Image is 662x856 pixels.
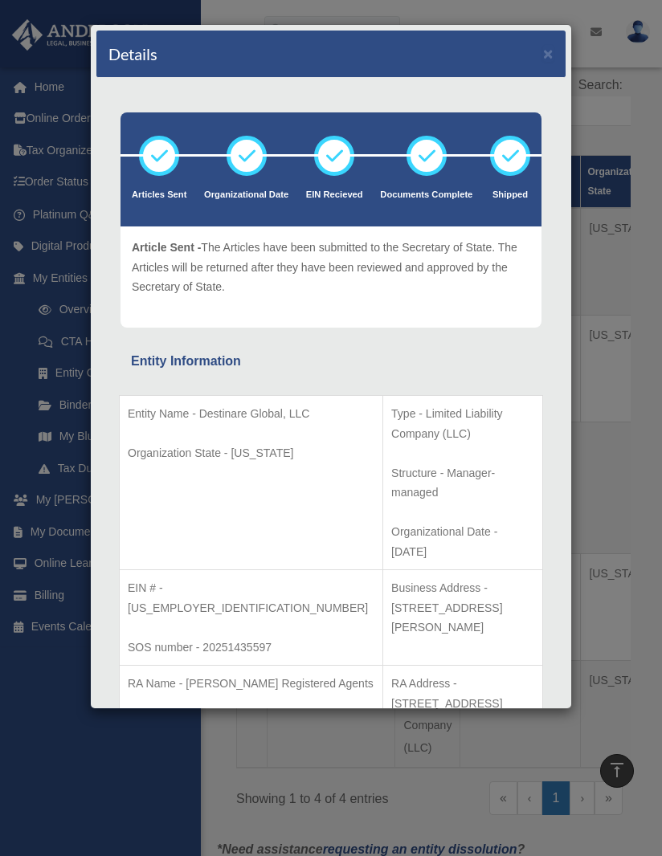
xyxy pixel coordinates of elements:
h4: Details [108,43,157,65]
p: Articles Sent [132,187,186,203]
button: × [543,45,554,62]
p: EIN # - [US_EMPLOYER_IDENTIFICATION_NUMBER] [128,578,374,618]
div: Entity Information [131,350,531,373]
p: Entity Name - Destinare Global, LLC [128,404,374,424]
p: Documents Complete [380,187,472,203]
p: Shipped [490,187,530,203]
p: Organizational Date - [DATE] [391,522,534,561]
p: The Articles have been submitted to the Secretary of State. The Articles will be returned after t... [132,238,530,297]
p: SOS number - 20251435597 [128,638,374,658]
p: RA Address - [STREET_ADDRESS][US_STATE] [391,674,534,733]
p: Organizational Date [204,187,288,203]
p: Structure - Manager-managed [391,463,534,503]
p: Type - Limited Liability Company (LLC) [391,404,534,443]
p: RA Name - [PERSON_NAME] Registered Agents [128,674,374,694]
span: Article Sent - [132,241,201,254]
p: Organization State - [US_STATE] [128,443,374,463]
p: Business Address - [STREET_ADDRESS][PERSON_NAME] [391,578,534,638]
p: EIN Recieved [306,187,363,203]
